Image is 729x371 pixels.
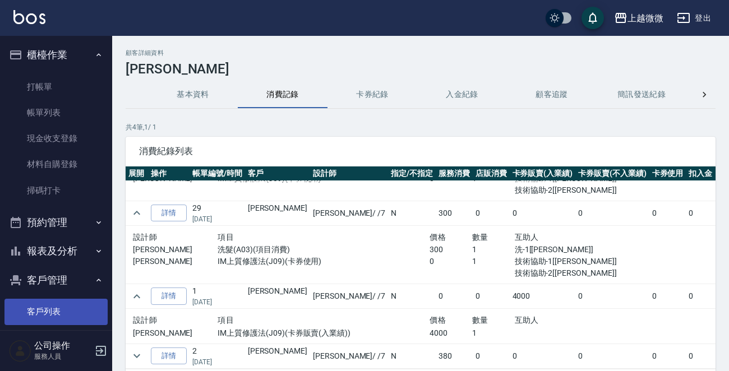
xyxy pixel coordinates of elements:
button: 客戶管理 [4,266,108,295]
span: 互助人 [515,233,539,242]
td: [PERSON_NAME] / /7 [310,284,388,309]
p: 服務人員 [34,351,91,361]
span: 價格 [430,316,446,324]
h3: [PERSON_NAME] [126,61,716,77]
td: 0 [575,201,649,225]
td: 1 [190,284,245,309]
a: 詳情 [151,205,187,222]
a: 現金收支登錄 [4,126,108,151]
th: 帳單編號/時間 [190,166,245,181]
th: 卡券使用 [649,166,686,181]
img: Person [9,340,31,362]
th: 卡券販賣(不入業績) [575,166,649,181]
span: 設計師 [133,233,157,242]
a: 詳情 [151,347,187,365]
td: [PERSON_NAME] / /7 [310,344,388,368]
td: [PERSON_NAME] [245,344,310,368]
p: 300 [430,244,472,256]
h2: 顧客詳細資料 [126,49,716,57]
td: 0 [510,201,576,225]
p: 4000 [430,327,472,339]
button: 基本資料 [148,81,238,108]
a: 卡券管理 [4,325,108,351]
button: expand row [128,347,145,364]
p: [PERSON_NAME] [133,256,218,267]
th: 扣入金 [686,166,715,181]
p: 1 [472,256,515,267]
td: 0 [473,344,510,368]
td: 0 [473,201,510,225]
span: 項目 [218,316,234,324]
th: 客戶 [245,166,310,181]
a: 客戶列表 [4,299,108,324]
th: 卡券販賣(入業績) [510,166,576,181]
div: 上越微微 [628,11,663,25]
p: 共 4 筆, 1 / 1 [126,122,716,132]
p: [PERSON_NAME] [133,327,218,339]
span: 互助人 [515,316,539,324]
p: [DATE] [192,214,242,224]
td: 29 [190,201,245,225]
th: 指定/不指定 [388,166,436,181]
td: 0 [686,201,715,225]
td: 0 [473,284,510,309]
button: 上越微微 [610,7,668,30]
span: 消費紀錄列表 [139,146,702,157]
th: 操作 [148,166,190,181]
p: IM上質修護法(J09)(卡券販賣(入業績)) [218,327,430,339]
td: 4000 [510,284,576,309]
td: 0 [686,344,715,368]
a: 打帳單 [4,74,108,100]
button: 登出 [672,8,716,29]
p: 1 [472,327,515,339]
p: [DATE] [192,297,242,307]
button: 簡訊發送紀錄 [597,81,686,108]
button: 顧客追蹤 [507,81,597,108]
a: 詳情 [151,287,187,305]
td: 0 [575,344,649,368]
span: 設計師 [133,316,157,324]
img: Logo [13,10,45,24]
a: 材料自購登錄 [4,151,108,177]
td: [PERSON_NAME] [245,284,310,309]
button: save [582,7,604,29]
span: 項目 [218,233,234,242]
th: 店販消費 [473,166,510,181]
button: 櫃檯作業 [4,40,108,69]
td: [PERSON_NAME] / /7 [310,201,388,225]
td: 380 [436,344,473,368]
td: 0 [649,201,686,225]
th: 服務消費 [436,166,473,181]
button: expand row [128,288,145,305]
span: 數量 [472,233,488,242]
td: [PERSON_NAME] [245,201,310,225]
span: 價格 [430,233,446,242]
button: expand row [128,205,145,221]
button: 消費記錄 [238,81,327,108]
td: 0 [510,344,576,368]
p: 洗髮(A03)(項目消費) [218,244,430,256]
span: 數量 [472,316,488,324]
button: 卡券紀錄 [327,81,417,108]
td: N [388,344,436,368]
p: [DATE] [192,357,242,367]
td: 0 [575,284,649,309]
button: 入金紀錄 [417,81,507,108]
p: [PERSON_NAME] [133,244,218,256]
p: 技術協助-2[[PERSON_NAME]] [515,267,642,279]
button: 預約管理 [4,208,108,237]
td: N [388,284,436,309]
td: 0 [649,284,686,309]
td: 300 [436,201,473,225]
p: 技術協助-1[[PERSON_NAME]] [515,256,642,267]
p: IM上質修護法(J09)(卡券使用) [218,256,430,267]
p: 0 [430,256,472,267]
h5: 公司操作 [34,340,91,351]
a: 帳單列表 [4,100,108,126]
a: 掃碼打卡 [4,178,108,203]
p: 洗-1[[PERSON_NAME]] [515,244,642,256]
td: 2 [190,344,245,368]
td: 0 [649,344,686,368]
td: 0 [436,284,473,309]
button: 報表及分析 [4,236,108,266]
